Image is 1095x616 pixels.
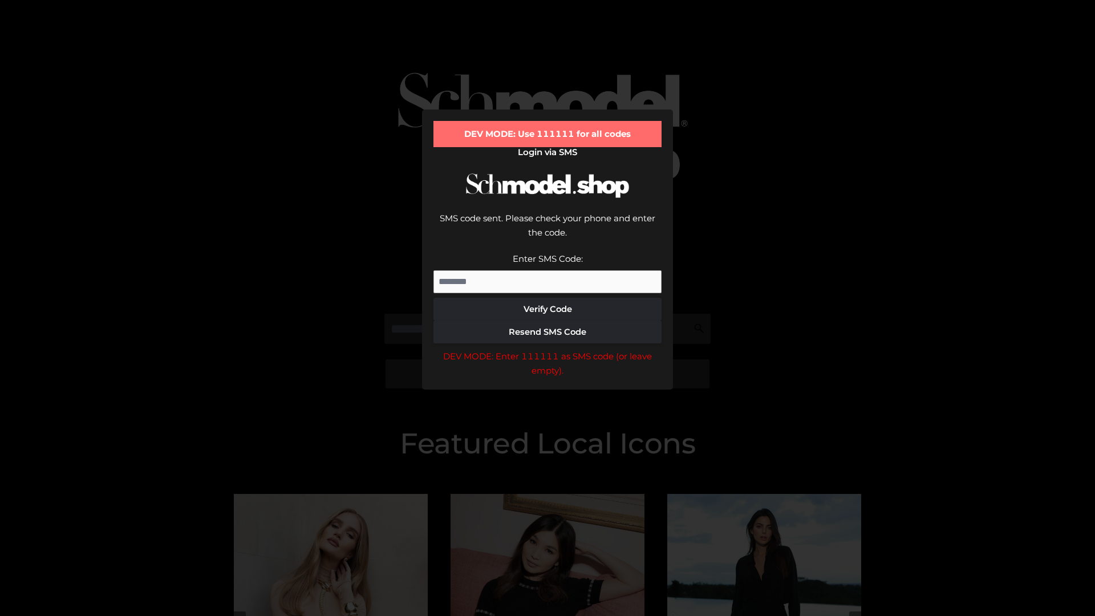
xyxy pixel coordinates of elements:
[513,253,583,264] label: Enter SMS Code:
[462,163,633,208] img: Schmodel Logo
[433,349,662,378] div: DEV MODE: Enter 111111 as SMS code (or leave empty).
[433,321,662,343] button: Resend SMS Code
[433,211,662,252] div: SMS code sent. Please check your phone and enter the code.
[433,298,662,321] button: Verify Code
[433,147,662,157] h2: Login via SMS
[433,121,662,147] div: DEV MODE: Use 111111 for all codes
